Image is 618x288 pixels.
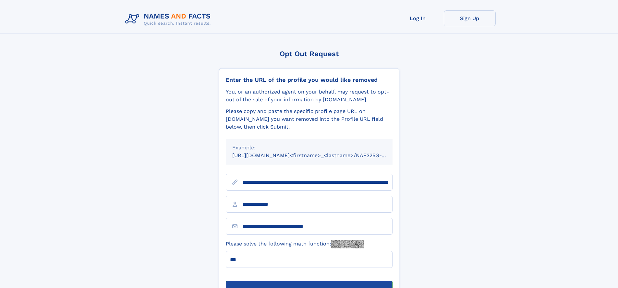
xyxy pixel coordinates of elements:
[226,76,393,83] div: Enter the URL of the profile you would like removed
[226,107,393,131] div: Please copy and paste the specific profile page URL on [DOMAIN_NAME] you want removed into the Pr...
[444,10,496,26] a: Sign Up
[123,10,216,28] img: Logo Names and Facts
[232,144,386,152] div: Example:
[226,240,364,248] label: Please solve the following math function:
[219,50,399,58] div: Opt Out Request
[392,10,444,26] a: Log In
[226,88,393,104] div: You, or an authorized agent on your behalf, may request to opt-out of the sale of your informatio...
[232,152,405,158] small: [URL][DOMAIN_NAME]<firstname>_<lastname>/NAF325G-xxxxxxxx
